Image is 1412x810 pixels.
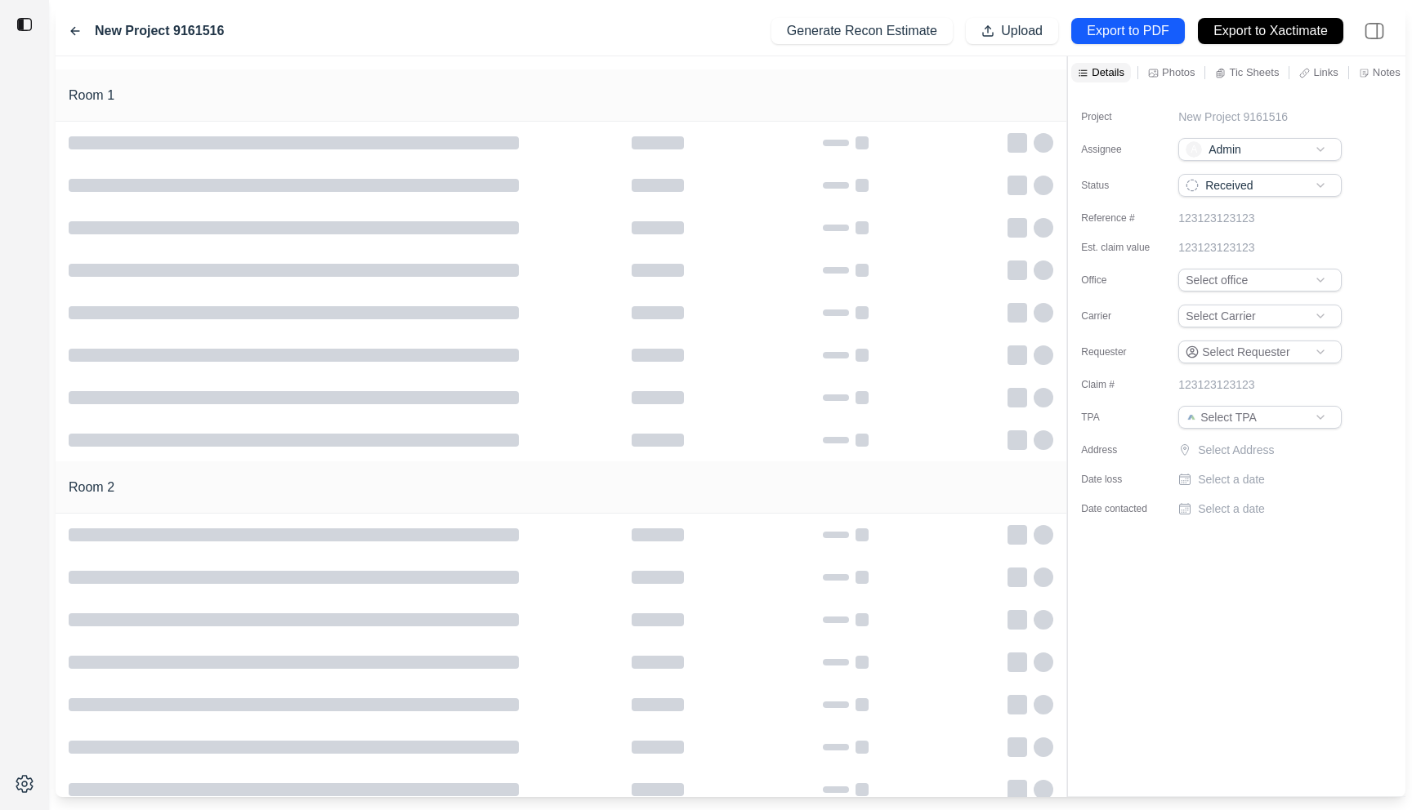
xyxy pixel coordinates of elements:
p: Export to Xactimate [1213,22,1328,41]
label: Est. claim value [1081,241,1163,254]
p: Notes [1373,65,1401,79]
label: Date loss [1081,473,1163,486]
p: Upload [1001,22,1043,41]
button: Generate Recon Estimate [771,18,953,44]
button: Export to PDF [1071,18,1185,44]
label: Claim # [1081,378,1163,391]
h1: Room 2 [69,478,114,497]
p: Tic Sheets [1229,65,1279,79]
p: Links [1313,65,1338,79]
img: toggle sidebar [16,16,33,33]
label: New Project 9161516 [95,21,224,41]
label: Reference # [1081,211,1163,225]
label: Project [1081,110,1163,123]
p: 123123123123 [1178,239,1254,256]
img: right-panel.svg [1356,13,1392,49]
p: 123123123123 [1178,210,1254,226]
label: Office [1081,274,1163,287]
label: TPA [1081,411,1163,424]
label: Assignee [1081,143,1163,156]
p: Export to PDF [1087,22,1168,41]
p: Select a date [1198,501,1265,517]
label: Address [1081,443,1163,456]
button: Export to Xactimate [1198,18,1343,44]
p: Select a date [1198,471,1265,487]
p: New Project 9161516 [1178,109,1288,125]
p: Generate Recon Estimate [787,22,937,41]
p: 123123123123 [1178,376,1254,393]
button: Upload [966,18,1058,44]
p: Select Address [1198,442,1345,458]
h1: Room 1 [69,86,114,105]
label: Status [1081,179,1163,192]
p: Photos [1162,65,1195,79]
p: Details [1092,65,1124,79]
label: Carrier [1081,309,1163,323]
label: Date contacted [1081,502,1163,515]
label: Requester [1081,345,1163,358]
